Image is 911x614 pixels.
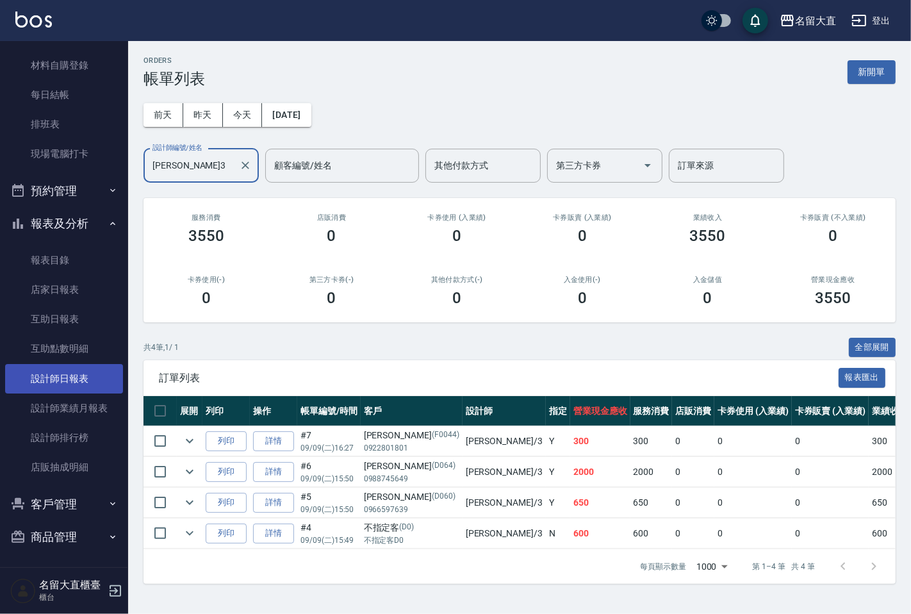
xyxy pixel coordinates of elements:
[5,110,123,139] a: 排班表
[869,519,911,549] td: 600
[236,156,254,174] button: Clear
[630,457,673,487] td: 2000
[253,493,294,513] a: 詳情
[5,520,123,554] button: 商品管理
[5,245,123,275] a: 報表目錄
[775,8,841,34] button: 名留大直
[630,488,673,518] td: 650
[297,519,361,549] td: #4
[5,394,123,423] a: 設計師業績月報表
[570,519,630,549] td: 600
[785,213,880,222] h2: 卡券販賣 (不入業績)
[364,473,459,485] p: 0988745649
[5,334,123,363] a: 互助點數明細
[144,342,179,353] p: 共 4 筆, 1 / 1
[661,213,755,222] h2: 業績收入
[250,396,297,426] th: 操作
[839,368,886,388] button: 報表匯出
[570,488,630,518] td: 650
[262,103,311,127] button: [DATE]
[869,488,911,518] td: 650
[183,103,223,127] button: 昨天
[792,488,869,518] td: 0
[297,426,361,456] td: #7
[630,519,673,549] td: 600
[869,457,911,487] td: 2000
[5,452,123,482] a: 店販抽成明細
[300,535,357,546] p: 09/09 (二) 15:49
[144,103,183,127] button: 前天
[714,396,792,426] th: 卡券使用 (入業績)
[180,462,199,481] button: expand row
[463,396,546,426] th: 設計師
[5,139,123,169] a: 現場電腦打卡
[300,504,357,515] p: 09/09 (二) 15:50
[297,457,361,487] td: #6
[5,275,123,304] a: 店家日報表
[570,396,630,426] th: 營業現金應收
[223,103,263,127] button: 今天
[253,462,294,482] a: 詳情
[869,426,911,456] td: 300
[5,174,123,208] button: 預約管理
[672,519,714,549] td: 0
[180,524,199,543] button: expand row
[672,396,714,426] th: 店販消費
[399,521,414,535] p: (D0)
[188,227,224,245] h3: 3550
[714,457,792,487] td: 0
[463,488,546,518] td: [PERSON_NAME] /3
[364,521,459,535] div: 不指定客
[159,372,839,385] span: 訂單列表
[432,429,459,442] p: (F0044)
[253,524,294,543] a: 詳情
[849,338,896,358] button: 全部展開
[743,8,768,33] button: save
[297,488,361,518] td: #5
[546,457,570,487] td: Y
[5,80,123,110] a: 每日結帳
[300,442,357,454] p: 09/09 (二) 16:27
[409,276,504,284] h2: 其他付款方式(-)
[327,227,336,245] h3: 0
[535,213,630,222] h2: 卡券販賣 (入業績)
[714,519,792,549] td: 0
[535,276,630,284] h2: 入金使用(-)
[10,578,36,604] img: Person
[432,490,455,504] p: (D060)
[848,60,896,84] button: 新開單
[546,396,570,426] th: 指定
[828,227,837,245] h3: 0
[284,213,379,222] h2: 店販消費
[206,462,247,482] button: 列印
[839,371,886,383] a: 報表匯出
[795,13,836,29] div: 名留大直
[452,289,461,307] h3: 0
[785,276,880,284] h2: 營業現金應收
[753,561,815,572] p: 第 1–4 筆 共 4 筆
[714,488,792,518] td: 0
[284,276,379,284] h2: 第三方卡券(-)
[578,227,587,245] h3: 0
[672,457,714,487] td: 0
[792,457,869,487] td: 0
[846,9,896,33] button: 登出
[5,488,123,521] button: 客戶管理
[297,396,361,426] th: 帳單編號/時間
[463,519,546,549] td: [PERSON_NAME] /3
[703,289,712,307] h3: 0
[452,227,461,245] h3: 0
[206,431,247,451] button: 列印
[578,289,587,307] h3: 0
[691,549,732,584] div: 1000
[364,460,459,473] div: [PERSON_NAME]
[5,304,123,334] a: 互助日報表
[690,227,726,245] h3: 3550
[206,524,247,543] button: 列印
[159,213,254,222] h3: 服務消費
[409,213,504,222] h2: 卡券使用 (入業績)
[661,276,755,284] h2: 入金儲值
[364,535,459,546] p: 不指定客D0
[206,493,247,513] button: 列印
[364,429,459,442] div: [PERSON_NAME]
